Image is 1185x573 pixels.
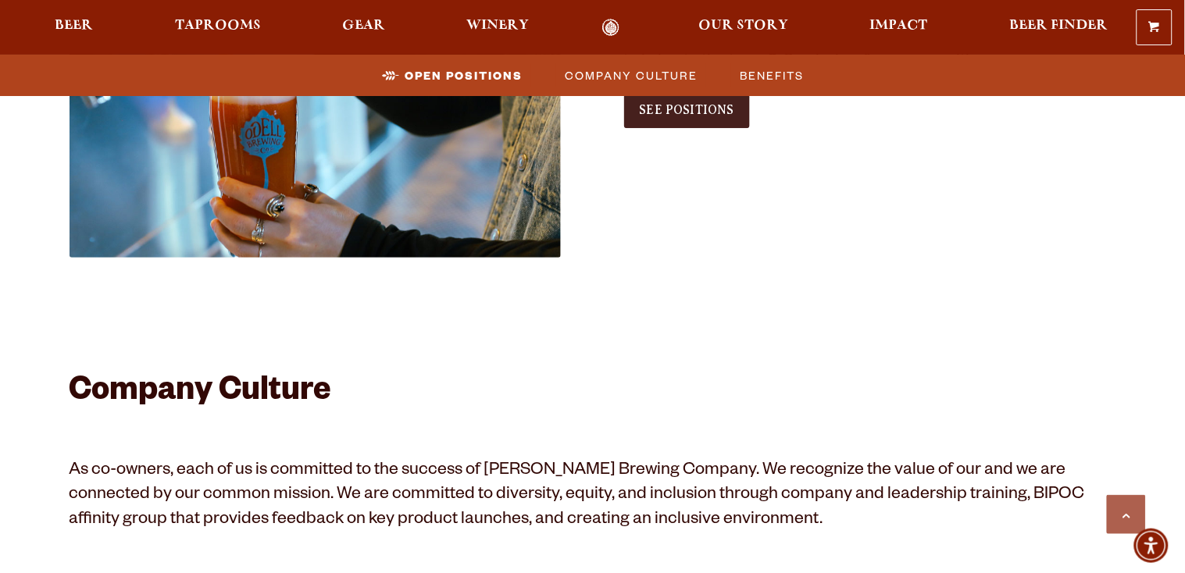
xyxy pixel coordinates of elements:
span: See Positions [640,103,734,117]
h2: Company Culture [70,375,1116,412]
a: Odell Home [582,19,641,37]
a: Taprooms [165,19,271,37]
span: Beer [55,20,94,32]
a: Our Story [689,19,799,37]
div: Accessibility Menu [1134,529,1169,563]
span: Our Story [699,20,789,32]
span: Impact [870,20,928,32]
a: Impact [860,19,938,37]
a: Gear [332,19,395,37]
span: Gear [342,20,385,32]
a: Open Positions [373,64,531,87]
a: Company Culture [556,64,706,87]
a: Scroll to top [1107,495,1146,534]
span: Beer Finder [1009,20,1108,32]
span: Company Culture [566,64,698,87]
span: Open Positions [405,64,523,87]
a: Beer [45,19,104,37]
span: Taprooms [175,20,261,32]
a: See Positions [624,94,750,128]
a: Beer Finder [999,19,1118,37]
span: As co-owners, each of us is committed to the success of [PERSON_NAME] Brewing Company. We recogni... [70,462,1085,531]
a: Winery [457,19,540,37]
span: Benefits [741,64,805,87]
a: Benefits [731,64,812,87]
span: Winery [467,20,530,32]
